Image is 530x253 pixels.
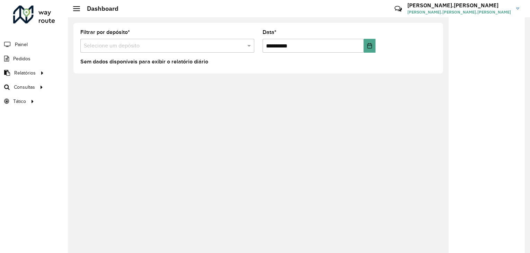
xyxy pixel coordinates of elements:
span: Consultas [14,84,35,91]
span: Relatórios [14,69,36,77]
label: Filtrar por depósito [80,28,130,36]
h3: [PERSON_NAME].[PERSON_NAME] [407,2,511,9]
span: Painel [15,41,28,48]
h2: Dashboard [80,5,118,12]
label: Sem dados disponíveis para exibir o relatório diário [80,58,208,66]
label: Data [263,28,276,36]
span: Tático [13,98,26,105]
span: [PERSON_NAME].[PERSON_NAME].[PERSON_NAME] [407,9,511,15]
a: Contato Rápido [391,1,406,16]
button: Choose Date [364,39,376,53]
span: Pedidos [13,55,30,62]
